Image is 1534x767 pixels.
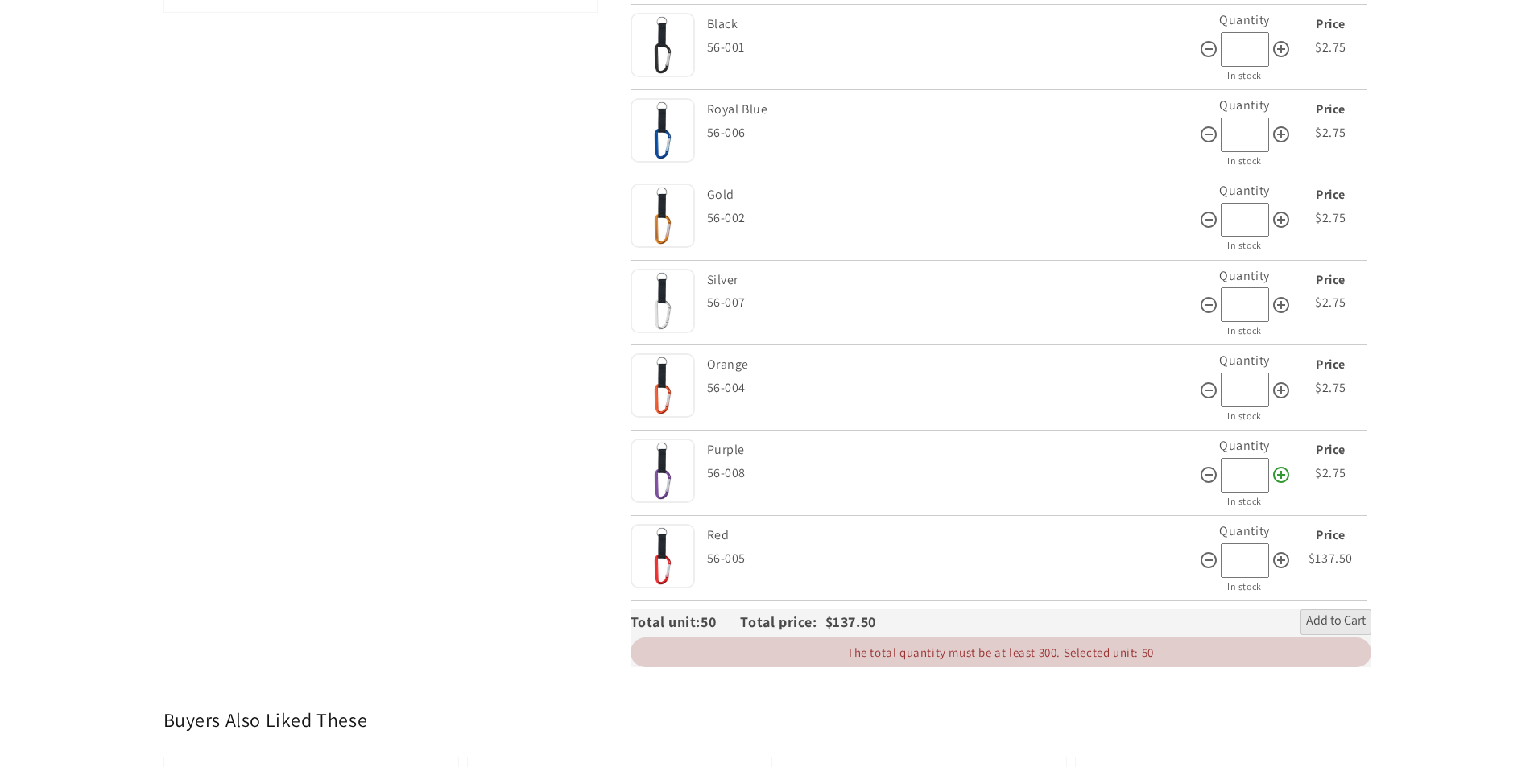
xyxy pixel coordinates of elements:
[1295,184,1367,207] div: Price
[1199,493,1291,510] div: In stock
[707,184,1195,207] div: Gold
[1295,524,1367,547] div: Price
[631,637,1371,667] div: The total quantity must be at least 300. Selected unit: 50
[1315,124,1346,141] span: $2.75
[1300,609,1371,635] button: Add to Cart
[1199,152,1291,170] div: In stock
[631,13,695,77] img: Black
[1219,437,1270,454] label: Quantity
[1199,407,1291,425] div: In stock
[1219,182,1270,199] label: Quantity
[1199,237,1291,254] div: In stock
[1295,98,1367,122] div: Price
[1315,294,1346,311] span: $2.75
[1219,522,1270,539] label: Quantity
[707,36,1199,60] div: 56-001
[1199,578,1291,596] div: In stock
[707,13,1195,36] div: Black
[1315,39,1346,56] span: $2.75
[701,612,740,631] span: 50
[707,269,1195,292] div: Silver
[1219,267,1270,284] label: Quantity
[707,377,1199,400] div: 56-004
[631,184,695,248] img: Gold
[1295,353,1367,377] div: Price
[631,439,695,503] img: Purple
[1309,550,1353,567] span: $137.50
[631,609,825,635] div: Total unit: Total price:
[707,98,1195,122] div: Royal Blue
[707,122,1199,145] div: 56-006
[1315,379,1346,396] span: $2.75
[707,291,1199,315] div: 56-007
[631,269,695,333] img: Silver
[1315,464,1346,481] span: $2.75
[163,707,1371,732] h2: Buyers Also Liked These
[825,612,876,631] span: $137.50
[1295,439,1367,462] div: Price
[1219,352,1270,369] label: Quantity
[1199,67,1291,85] div: In stock
[1306,612,1366,632] span: Add to Cart
[1199,322,1291,340] div: In stock
[707,547,1199,571] div: 56-005
[707,207,1199,230] div: 56-002
[1315,209,1346,226] span: $2.75
[707,462,1199,485] div: 56-008
[707,524,1195,547] div: Red
[1295,13,1367,36] div: Price
[631,98,695,163] img: Royal Blue
[631,353,695,418] img: Orange
[707,439,1195,462] div: Purple
[707,353,1195,377] div: Orange
[631,524,695,588] img: Red
[1219,97,1270,113] label: Quantity
[1295,269,1367,292] div: Price
[1219,11,1270,28] label: Quantity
